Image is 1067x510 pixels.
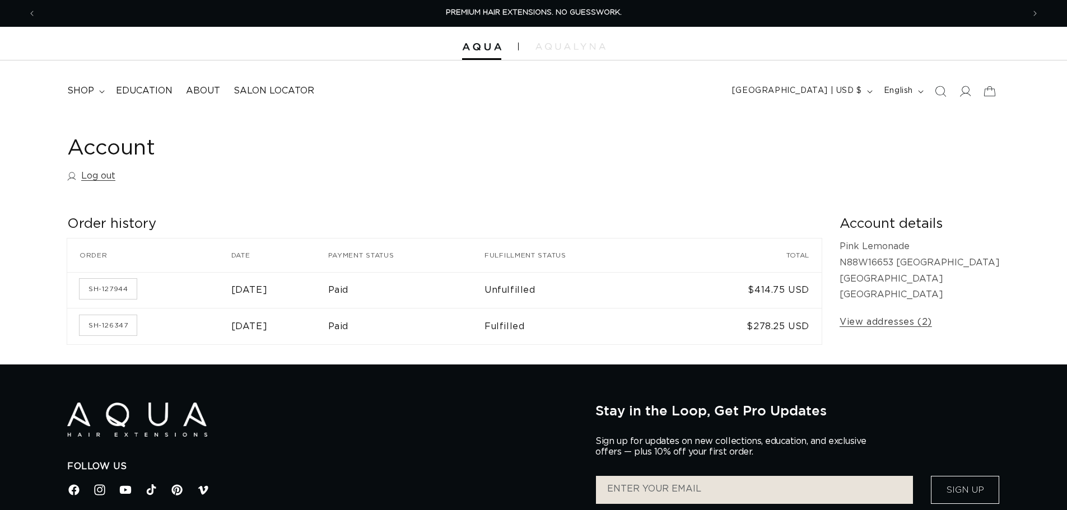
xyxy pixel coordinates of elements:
span: English [884,85,913,97]
td: Unfulfilled [484,272,672,308]
td: Paid [328,308,484,344]
a: Order number SH-126347 [80,315,137,335]
a: Log out [67,168,115,184]
span: shop [67,85,94,97]
input: ENTER YOUR EMAIL [596,476,913,504]
button: Next announcement [1023,3,1047,24]
a: About [179,78,227,104]
button: [GEOGRAPHIC_DATA] | USD $ [725,81,877,102]
th: Order [67,238,231,272]
span: About [186,85,220,97]
time: [DATE] [231,286,268,294]
summary: Search [928,79,953,104]
h2: Stay in the Loop, Get Pro Updates [595,403,1000,418]
h2: Follow Us [67,461,579,472]
span: Salon Locator [234,85,314,97]
h1: Account [67,135,1000,162]
a: Salon Locator [227,78,321,104]
th: Total [672,238,822,272]
td: $278.25 USD [672,308,822,344]
th: Payment status [328,238,484,272]
p: Sign up for updates on new collections, education, and exclusive offers — plus 10% off your first... [595,436,875,457]
a: View addresses (2) [840,314,932,330]
span: [GEOGRAPHIC_DATA] | USD $ [732,85,862,97]
td: Paid [328,272,484,308]
a: Order number SH-127944 [80,279,137,299]
button: Previous announcement [20,3,44,24]
span: Education [116,85,173,97]
img: Aqua Hair Extensions [67,403,207,437]
button: English [877,81,928,102]
span: PREMIUM HAIR EXTENSIONS. NO GUESSWORK. [446,9,622,16]
summary: shop [60,78,109,104]
time: [DATE] [231,322,268,331]
h2: Order history [67,216,822,233]
a: Education [109,78,179,104]
td: Fulfilled [484,308,672,344]
th: Fulfillment status [484,238,672,272]
img: Aqua Hair Extensions [462,43,501,51]
button: Sign Up [931,476,999,504]
p: Pink Lemonade N88W16653 [GEOGRAPHIC_DATA] [GEOGRAPHIC_DATA] [GEOGRAPHIC_DATA] [840,238,1000,303]
h2: Account details [840,216,1000,233]
th: Date [231,238,328,272]
img: aqualyna.com [535,43,605,50]
td: $414.75 USD [672,272,822,308]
